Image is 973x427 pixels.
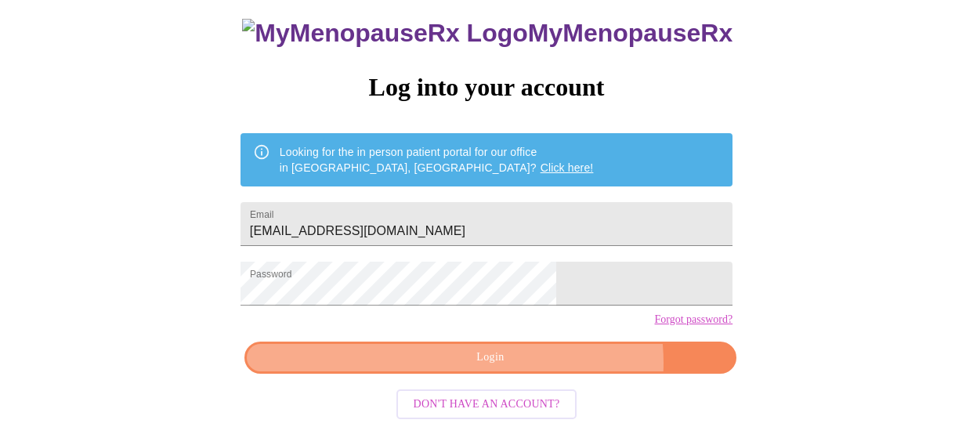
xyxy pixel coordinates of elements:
[242,19,732,48] h3: MyMenopauseRx
[244,342,736,374] button: Login
[396,389,577,420] button: Don't have an account?
[280,138,594,182] div: Looking for the in person patient portal for our office in [GEOGRAPHIC_DATA], [GEOGRAPHIC_DATA]?
[654,313,732,326] a: Forgot password?
[392,396,581,409] a: Don't have an account?
[262,348,718,367] span: Login
[541,161,594,174] a: Click here!
[242,19,527,48] img: MyMenopauseRx Logo
[241,73,732,102] h3: Log into your account
[414,395,560,414] span: Don't have an account?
